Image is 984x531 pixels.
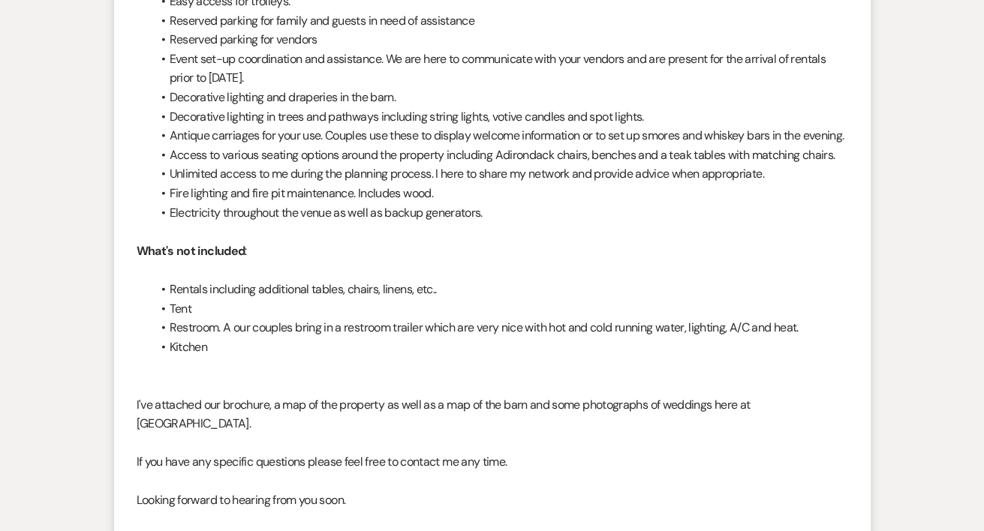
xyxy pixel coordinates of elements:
li: Decorative lighting and draperies in the barn. [152,88,848,107]
li: Access to various seating options around the property including Adirondack chairs, benches and a ... [152,145,848,165]
strong: What's not included [137,243,245,259]
li: Decorative lighting in trees and pathways including string lights, votive candles and spot lights. [152,107,848,127]
li: Unlimited access to me during the planning process. I here to share my network and provide advice... [152,164,848,184]
li: Electricity throughout the venue as well as backup generators. [152,203,848,223]
li: Event set-up coordination and assistance. We are here to communicate with your vendors and are pr... [152,49,848,88]
li: Kitchen [152,337,848,357]
li: Reserved parking for vendors [152,30,848,49]
li: Rentals including additional tables, chairs, linens, etc.. [152,280,848,299]
p: I've attached our brochure, a map of the property as well as a map of the barn and some photograp... [137,395,848,433]
p: If you have any specific questions please feel free to contact me any time. [137,452,848,472]
li: Fire lighting and fire pit maintenance. Includes wood. [152,184,848,203]
li: Reserved parking for family and guests in need of assistance [152,11,848,31]
li: Restroom. A our couples bring in a restroom trailer which are very nice with hot and cold running... [152,318,848,337]
p: : [137,241,848,261]
p: Looking forward to hearing from you soon. [137,490,848,510]
li: Tent [152,299,848,319]
li: Antique carriages for your use. Couples use these to display welcome information or to set up smo... [152,126,848,145]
